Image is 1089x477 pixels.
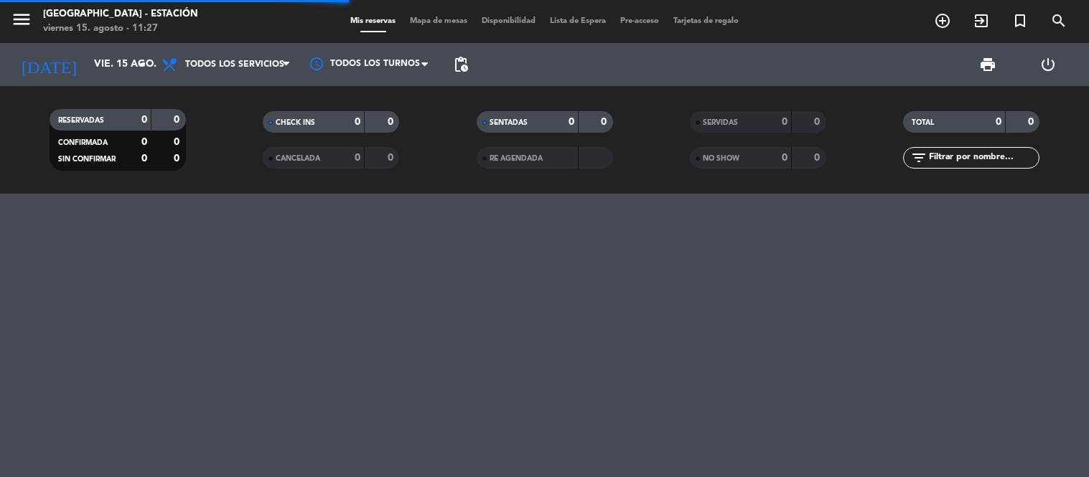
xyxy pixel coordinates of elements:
strong: 0 [996,117,1001,127]
strong: 0 [569,117,574,127]
i: add_circle_outline [934,12,951,29]
span: print [979,56,996,73]
strong: 0 [782,117,787,127]
span: CANCELADA [276,155,320,162]
span: CHECK INS [276,119,315,126]
span: CONFIRMADA [58,139,108,146]
i: arrow_drop_down [134,56,151,73]
span: SIN CONFIRMAR [58,156,116,163]
i: search [1050,12,1067,29]
div: [GEOGRAPHIC_DATA] - Estación [43,7,198,22]
strong: 0 [355,117,360,127]
strong: 0 [1028,117,1037,127]
i: menu [11,9,32,30]
i: power_settings_new [1039,56,1057,73]
strong: 0 [814,153,823,163]
i: [DATE] [11,49,87,80]
strong: 0 [388,117,396,127]
span: RE AGENDADA [490,155,543,162]
strong: 0 [141,137,147,147]
span: RESERVADAS [58,117,104,124]
strong: 0 [388,153,396,163]
i: exit_to_app [973,12,990,29]
span: TOTAL [912,119,934,126]
strong: 0 [141,115,147,125]
span: Todos los servicios [185,60,284,70]
i: filter_list [910,149,927,166]
span: Lista de Espera [543,17,613,25]
span: Pre-acceso [613,17,666,25]
div: LOG OUT [1018,43,1078,86]
strong: 0 [174,115,182,125]
span: Mis reservas [343,17,403,25]
span: Mapa de mesas [403,17,475,25]
input: Filtrar por nombre... [927,150,1039,166]
strong: 0 [174,154,182,164]
i: turned_in_not [1011,12,1029,29]
div: viernes 15. agosto - 11:27 [43,22,198,36]
strong: 0 [782,153,787,163]
strong: 0 [141,154,147,164]
span: SERVIDAS [703,119,738,126]
strong: 0 [355,153,360,163]
span: SENTADAS [490,119,528,126]
span: NO SHOW [703,155,739,162]
strong: 0 [174,137,182,147]
strong: 0 [814,117,823,127]
span: pending_actions [452,56,469,73]
span: Disponibilidad [475,17,543,25]
span: Tarjetas de regalo [666,17,746,25]
strong: 0 [601,117,609,127]
button: menu [11,9,32,35]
